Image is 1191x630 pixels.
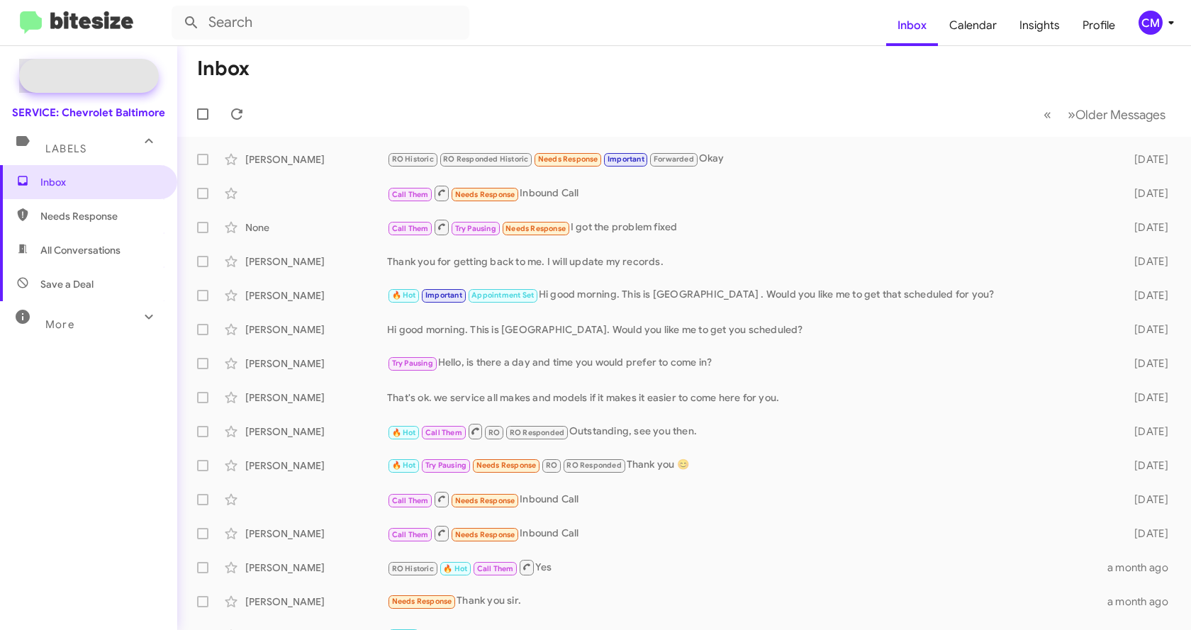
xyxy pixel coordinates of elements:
div: [PERSON_NAME] [245,527,387,541]
div: [PERSON_NAME] [245,390,387,405]
div: a month ago [1107,595,1180,609]
span: Needs Response [455,496,515,505]
div: [PERSON_NAME] [245,288,387,303]
span: RO Responded [510,428,564,437]
div: Inbound Call [387,490,1114,508]
div: [DATE] [1114,493,1180,507]
span: RO [488,428,500,437]
span: Try Pausing [455,224,496,233]
div: [DATE] [1114,322,1180,337]
span: More [45,318,74,331]
span: Call Them [392,224,429,233]
div: Hello, is there a day and time you would prefer to come in? [387,355,1114,371]
span: Call Them [425,428,462,437]
div: CM [1139,11,1163,35]
button: Previous [1035,100,1060,129]
a: Profile [1071,5,1126,46]
span: » [1068,106,1075,123]
span: RO Responded [566,461,621,470]
div: a month ago [1107,561,1180,575]
span: 🔥 Hot [392,428,416,437]
span: Call Them [392,496,429,505]
div: [DATE] [1114,288,1180,303]
span: Try Pausing [425,461,466,470]
div: [PERSON_NAME] [245,356,387,371]
span: Inbox [40,175,161,189]
div: None [245,220,387,235]
span: Try Pausing [392,359,433,368]
div: SERVICE: Chevrolet Baltimore [12,106,165,120]
a: Inbox [886,5,938,46]
div: [PERSON_NAME] [245,459,387,473]
div: That's ok. we service all makes and models if it makes it easier to come here for you. [387,390,1114,405]
button: CM [1126,11,1175,35]
div: [PERSON_NAME] [245,424,387,439]
div: I got the problem fixed [387,218,1114,236]
div: [DATE] [1114,356,1180,371]
div: [PERSON_NAME] [245,254,387,269]
span: Important [608,154,644,164]
div: Thank you sir. [387,593,1107,609]
span: RO [546,461,557,470]
input: Search [172,6,469,40]
div: [DATE] [1114,424,1180,439]
span: 🔥 Hot [392,461,416,470]
div: [DATE] [1114,220,1180,235]
span: Call Them [477,564,514,573]
span: RO Responded Historic [443,154,528,164]
nav: Page navigation example [1036,100,1174,129]
span: Call Them [392,530,429,539]
div: Inbound Call [387,184,1114,202]
a: Special Campaign [19,59,159,93]
div: [PERSON_NAME] [245,322,387,337]
span: Needs Response [476,461,537,470]
div: [DATE] [1114,152,1180,167]
div: Thank you 😊 [387,457,1114,473]
span: Labels [45,142,86,155]
span: Save a Deal [40,277,94,291]
div: [DATE] [1114,390,1180,405]
span: Important [425,291,462,300]
div: Hi good morning. This is [GEOGRAPHIC_DATA]. Would you like me to get you scheduled? [387,322,1114,337]
span: RO Historic [392,154,434,164]
span: All Conversations [40,243,121,257]
span: Call Them [392,190,429,199]
span: Older Messages [1075,107,1165,123]
div: Thank you for getting back to me. I will update my records. [387,254,1114,269]
div: [DATE] [1114,186,1180,201]
div: Okay [387,151,1114,167]
span: RO Historic [392,564,434,573]
span: Forwarded [650,153,697,167]
div: Outstanding, see you then. [387,422,1114,440]
div: [PERSON_NAME] [245,561,387,575]
span: Appointment Set [471,291,534,300]
span: Needs Response [538,154,598,164]
div: Yes [387,558,1107,576]
span: Needs Response [455,190,515,199]
a: Calendar [938,5,1008,46]
span: 🔥 Hot [392,291,416,300]
span: Needs Response [392,597,452,606]
div: [PERSON_NAME] [245,595,387,609]
span: Needs Response [40,209,161,223]
button: Next [1059,100,1174,129]
span: Special Campaign [62,69,147,83]
div: [DATE] [1114,459,1180,473]
span: 🔥 Hot [443,564,467,573]
div: Inbound Call [387,524,1114,542]
span: « [1044,106,1051,123]
span: Needs Response [455,530,515,539]
div: [PERSON_NAME] [245,152,387,167]
a: Insights [1008,5,1071,46]
h1: Inbox [197,57,250,80]
div: [DATE] [1114,254,1180,269]
div: Hi good morning. This is [GEOGRAPHIC_DATA] . Would you like me to get that scheduled for you? [387,287,1114,303]
div: [DATE] [1114,527,1180,541]
span: Needs Response [505,224,566,233]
